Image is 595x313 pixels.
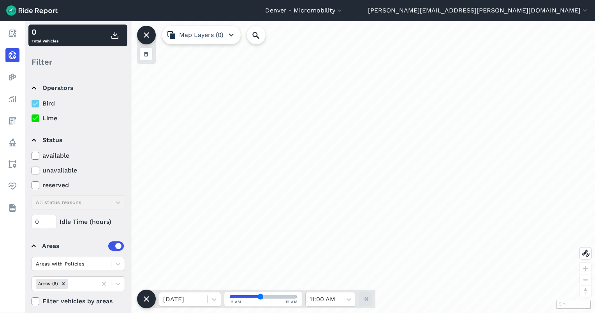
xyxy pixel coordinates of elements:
[32,151,125,160] label: available
[36,279,59,288] div: Areas (8)
[5,157,19,171] a: Areas
[5,135,19,149] a: Policy
[368,6,589,15] button: [PERSON_NAME][EMAIL_ADDRESS][PERSON_NAME][DOMAIN_NAME]
[32,215,125,229] div: Idle Time (hours)
[59,279,68,288] div: Remove Areas (8)
[32,114,125,123] label: Lime
[5,114,19,128] a: Fees
[162,26,241,44] button: Map Layers (0)
[5,48,19,62] a: Realtime
[5,70,19,84] a: Heatmaps
[32,26,58,45] div: Total Vehicles
[229,299,241,305] span: 12 AM
[32,99,125,108] label: Bird
[5,179,19,193] a: Health
[5,92,19,106] a: Analyze
[265,6,343,15] button: Denver - Micromobility
[32,129,124,151] summary: Status
[42,241,124,251] div: Areas
[5,201,19,215] a: Datasets
[32,166,125,175] label: unavailable
[5,26,19,40] a: Report
[6,5,58,16] img: Ride Report
[32,235,124,257] summary: Areas
[247,26,278,44] input: Search Location or Vehicles
[32,77,124,99] summary: Operators
[32,26,58,38] div: 0
[32,297,125,306] label: Filter vehicles by areas
[32,181,125,190] label: reserved
[25,21,595,313] div: loading
[285,299,298,305] span: 12 AM
[28,50,127,74] div: Filter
